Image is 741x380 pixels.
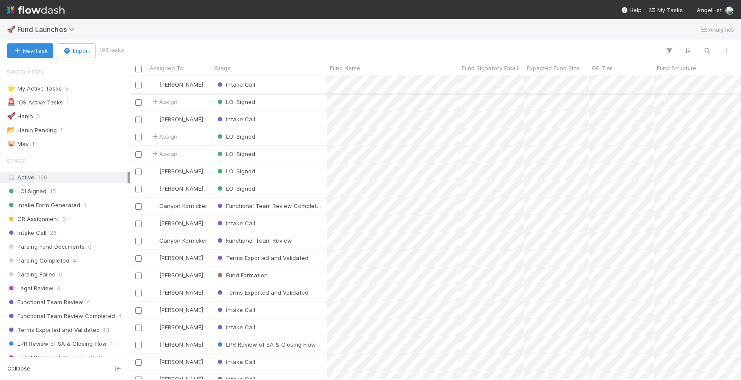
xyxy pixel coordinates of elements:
[7,227,46,238] span: Intake Call
[216,306,255,313] span: Intake Call
[151,306,158,313] img: avatar_56903d4e-183f-4548-9968-339ac63075ae.png
[151,97,177,106] span: Assign
[7,311,115,322] span: Functional Team Review Completed
[135,99,142,106] input: Toggle Row Selected
[7,214,59,224] span: CR Assignment
[7,111,33,122] div: Hanin
[135,117,142,123] input: Toggle Row Selected
[87,297,90,308] span: 4
[7,126,16,133] span: 📂
[7,186,46,197] span: LOI Signed
[151,184,203,193] div: [PERSON_NAME]
[151,185,158,192] img: avatar_9d20afb4-344c-4512-8880-fee77f5fe71b.png
[216,271,268,279] div: Fund Formation
[118,311,122,322] span: 4
[216,81,255,88] span: Intake Call
[159,220,203,227] span: [PERSON_NAME]
[216,289,308,296] span: Terms Exported and Validated
[216,254,308,261] span: Terms Exported and Validated
[216,219,255,227] div: Intake Call
[7,97,63,108] div: IOS Active Tasks
[621,6,642,14] div: Help
[151,323,203,331] div: [PERSON_NAME]
[135,359,142,366] input: Toggle Row Selected
[7,255,69,266] span: Parsing Completed
[135,169,142,175] input: Toggle Row Selected
[151,167,203,175] div: [PERSON_NAME]
[17,25,79,34] span: Fund Launches
[216,357,255,366] div: Intake Call
[7,84,16,92] span: ⭐
[216,324,255,331] span: Intake Call
[697,6,722,13] span: AngelList
[216,184,255,193] div: LOI Signed
[151,289,158,296] img: avatar_60e5bba5-e4c9-4ca2-8b5c-d649d5645218.png
[151,324,158,331] img: avatar_7ba8ec58-bd0f-432b-b5d2-ae377bfaef52.png
[216,116,255,123] span: Intake Call
[135,82,142,88] input: Toggle Row Selected
[216,167,255,175] div: LOI Signed
[216,201,323,210] div: Functional Team Review Completed
[151,201,207,210] div: Canyon Kornicker
[700,24,734,35] a: Analytics
[135,273,142,279] input: Toggle Row Selected
[151,271,203,279] div: [PERSON_NAME]
[135,238,142,244] input: Toggle Row Selected
[32,139,35,149] span: 1
[151,219,203,227] div: [PERSON_NAME]
[216,341,316,348] span: LPR Review of SA & Closing Flow
[135,307,142,314] input: Toggle Row Selected
[159,168,203,175] span: [PERSON_NAME]
[59,269,62,280] span: 0
[216,305,255,314] div: Intake Call
[62,214,66,224] span: 0
[99,46,124,54] small: 196 tasks
[66,97,69,108] span: 1
[216,115,255,123] div: Intake Call
[151,340,203,349] div: [PERSON_NAME]
[649,6,683,13] span: My Tasks
[159,324,203,331] span: [PERSON_NAME]
[216,202,324,209] span: Functional Team Review Completed
[7,365,30,373] span: Collapse
[216,132,255,141] div: LOI Signed
[151,357,203,366] div: [PERSON_NAME]
[216,340,316,349] div: LPR Review of SA & Closing Flow
[216,150,255,157] span: LOI Signed
[135,186,142,192] input: Toggle Row Selected
[135,151,142,158] input: Toggle Row Selected
[159,306,203,313] span: [PERSON_NAME]
[159,254,203,261] span: [PERSON_NAME]
[135,255,142,262] input: Toggle Row Selected
[151,132,177,141] span: Assign
[151,237,158,244] img: avatar_d1f4bd1b-0b26-4d9b-b8ad-69b413583d95.png
[50,227,57,238] span: 26
[151,80,203,89] div: [PERSON_NAME]
[99,352,102,363] span: 2
[462,64,518,72] span: Fund Signatory Email
[330,64,360,72] span: Fund Name
[216,168,255,175] span: LOI Signed
[159,341,203,348] span: [PERSON_NAME]
[103,325,109,335] span: 13
[7,338,107,349] span: LPR Review of SA & Closing Flow
[159,289,203,296] span: [PERSON_NAME]
[159,116,203,123] span: [PERSON_NAME]
[135,325,142,331] input: Toggle Row Selected
[7,112,16,120] span: 🚀
[159,81,203,88] span: [PERSON_NAME]
[7,269,56,280] span: Parsing Failed
[657,64,696,72] span: Fund Structure
[151,305,203,314] div: [PERSON_NAME]
[216,323,255,331] div: Intake Call
[151,254,158,261] img: avatar_ac990a78-52d7-40f8-b1fe-cbbd1cda261e.png
[57,283,60,294] span: 4
[57,43,96,58] button: Import
[649,6,683,14] a: My Tasks
[7,43,53,58] button: NewTask
[7,241,85,252] span: Parsing Fund Documents
[7,125,57,136] div: Hanin Pending
[527,64,580,72] span: Expected Fund Size
[216,149,255,158] div: LOI Signed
